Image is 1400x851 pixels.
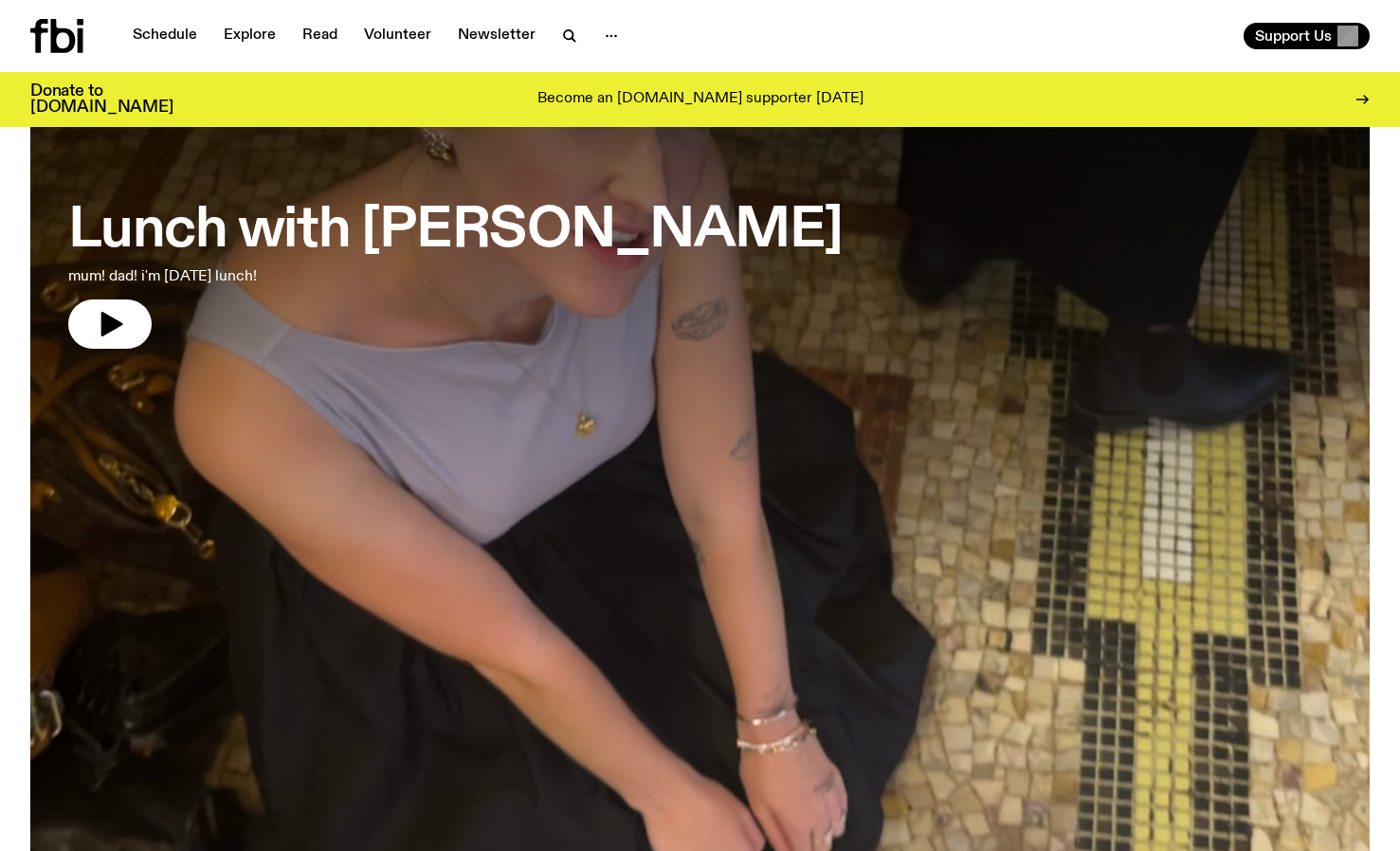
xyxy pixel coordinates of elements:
a: Newsletter [446,23,547,49]
p: mum! dad! i'm [DATE] lunch! [68,265,554,288]
h3: Lunch with [PERSON_NAME] [68,205,843,258]
a: Explore [212,23,287,49]
a: Volunteer [353,23,443,49]
a: Lunch with [PERSON_NAME]mum! dad! i'm [DATE] lunch! [68,186,843,349]
button: Support Us [1244,23,1370,49]
p: Become an [DOMAIN_NAME] supporter [DATE] [537,91,864,108]
h3: Donate to [DOMAIN_NAME] [30,83,173,116]
a: Schedule [121,23,209,49]
span: Support Us [1255,27,1332,45]
a: Read [291,23,349,49]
